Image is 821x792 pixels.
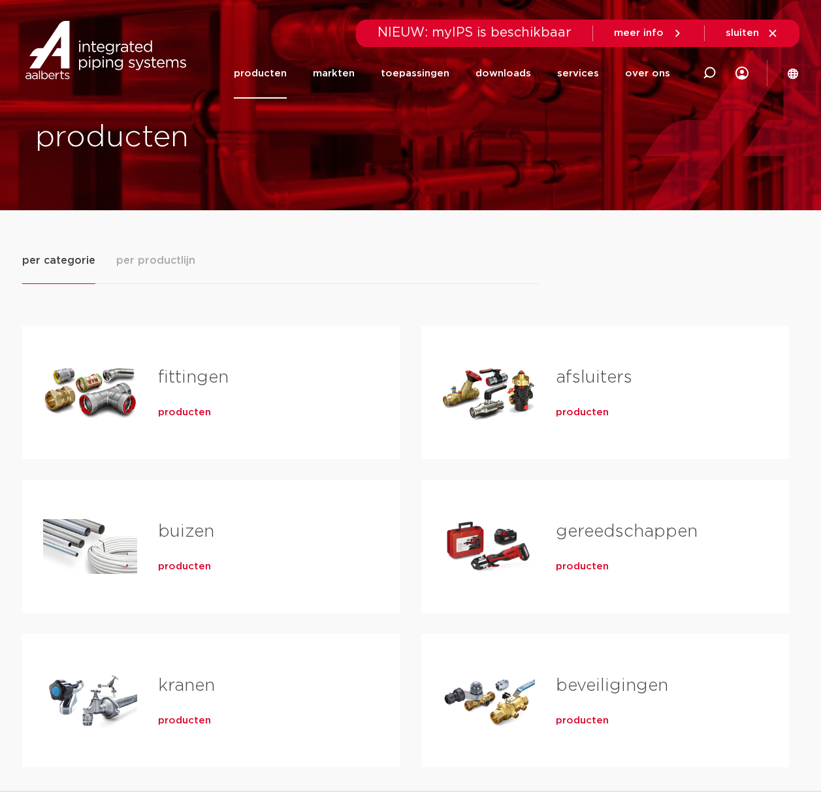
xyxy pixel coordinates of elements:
[614,28,664,38] span: meer info
[158,369,229,386] a: fittingen
[557,48,599,99] a: services
[556,714,609,727] a: producten
[234,48,287,99] a: producten
[556,523,698,540] a: gereedschappen
[116,253,195,268] span: per productlijn
[625,48,670,99] a: over ons
[158,560,211,573] a: producten
[158,714,211,727] a: producten
[234,48,670,99] nav: Menu
[726,27,779,39] a: sluiten
[22,253,95,268] span: per categorie
[475,48,531,99] a: downloads
[158,523,214,540] a: buizen
[381,48,449,99] a: toepassingen
[726,28,759,38] span: sluiten
[614,27,683,39] a: meer info
[556,369,632,386] a: afsluiters
[556,406,609,419] a: producten
[35,117,404,159] h1: producten
[158,406,211,419] a: producten
[556,677,668,694] a: beveiligingen
[378,26,571,39] span: NIEUW: myIPS is beschikbaar
[22,252,799,788] div: Tabs. Open items met enter of spatie, sluit af met escape en navigeer met de pijltoetsen.
[158,677,215,694] a: kranen
[313,48,355,99] a: markten
[556,560,609,573] a: producten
